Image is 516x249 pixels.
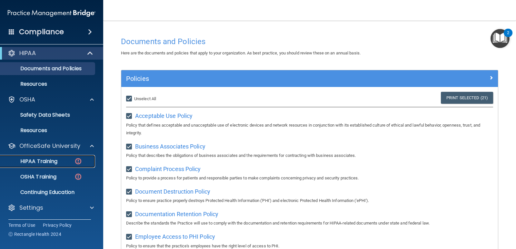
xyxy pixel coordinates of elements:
p: HIPAA [19,49,36,57]
a: HIPAA [8,49,94,57]
h4: Compliance [19,27,64,36]
p: Safety Data Sheets [4,112,92,118]
div: 2 [507,33,509,41]
span: Ⓒ Rectangle Health 2024 [8,231,61,237]
img: danger-circle.6113f641.png [74,157,82,165]
input: Unselect All [126,96,134,101]
p: OSHA Training [4,174,56,180]
a: OfficeSafe University [8,142,94,150]
span: Here are the documents and policies that apply to your organization. As best practice, you should... [121,51,361,55]
p: OSHA [19,96,35,103]
span: Documentation Retention Policy [135,211,218,217]
p: Settings [19,204,43,212]
p: Continuing Education [4,189,92,196]
p: HIPAA Training [4,158,57,165]
p: Policy to provide a process for patients and responsible parties to make complaints concerning pr... [126,174,493,182]
p: Resources [4,127,92,134]
p: Policy that describes the obligations of business associates and the requirements for contracting... [126,152,493,159]
a: Privacy Policy [43,222,72,228]
a: OSHA [8,96,94,103]
span: Acceptable Use Policy [135,112,193,119]
p: Documents and Policies [4,65,92,72]
img: danger-circle.6113f641.png [74,173,82,181]
h4: Documents and Policies [121,37,498,46]
span: Employee Access to PHI Policy [135,233,215,240]
a: Print Selected (21) [441,92,493,104]
span: Business Associates Policy [135,143,205,150]
h5: Policies [126,75,399,82]
p: Resources [4,81,92,87]
img: PMB logo [8,7,95,20]
a: Settings [8,204,94,212]
p: Describe the standards the Practice will use to comply with the documentation and retention requi... [126,219,493,227]
a: Policies [126,73,493,84]
span: Complaint Process Policy [135,166,201,172]
button: Open Resource Center, 2 new notifications [491,29,510,48]
span: Document Destruction Policy [135,188,210,195]
p: Policy that defines acceptable and unacceptable use of electronic devices and network resources i... [126,121,493,137]
span: Unselect All [134,96,156,101]
a: Terms of Use [8,222,35,228]
p: Policy to ensure practice properly destroys Protected Health Information ('PHI') and electronic P... [126,197,493,205]
p: OfficeSafe University [19,142,80,150]
iframe: Drift Widget Chat Controller [484,205,508,229]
